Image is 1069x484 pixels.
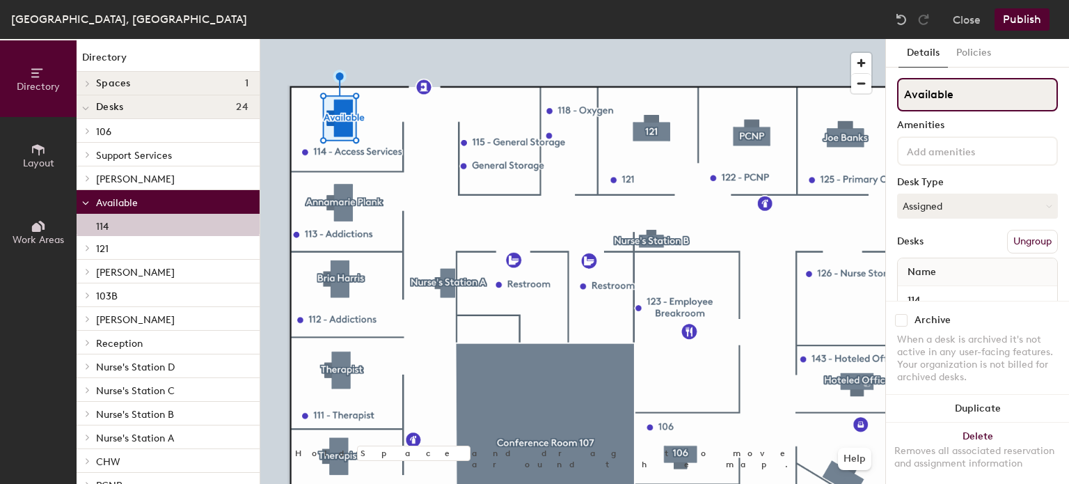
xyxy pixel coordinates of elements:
span: [PERSON_NAME] [96,267,175,279]
span: Nurse's Station C [96,385,175,397]
button: Publish [995,8,1050,31]
span: [PERSON_NAME] [96,314,175,326]
span: 24 [236,102,248,113]
span: 103B [96,290,118,302]
span: Spaces [96,78,131,89]
span: Desks [96,102,123,113]
button: Ungroup [1007,230,1058,253]
span: Reception [96,338,143,350]
div: Desk Type [897,177,1058,188]
span: Nurse's Station A [96,432,174,444]
div: When a desk is archived it's not active in any user-facing features. Your organization is not bil... [897,334,1058,384]
button: Duplicate [886,395,1069,423]
button: Assigned [897,194,1058,219]
span: Work Areas [13,234,64,246]
img: Redo [917,13,931,26]
div: Amenities [897,120,1058,131]
div: Archive [914,315,951,326]
button: Help [838,448,871,470]
span: Support Services [96,150,172,162]
span: Layout [23,157,54,169]
img: Undo [894,13,908,26]
h1: Directory [77,50,260,72]
button: Close [953,8,981,31]
button: Policies [948,39,999,68]
button: DeleteRemoves all associated reservation and assignment information [886,423,1069,484]
span: 121 [96,243,109,255]
input: Unnamed desk [901,290,1054,310]
div: Removes all associated reservation and assignment information [894,445,1061,470]
span: Directory [17,81,60,93]
input: Add amenities [904,142,1029,159]
span: Nurse's Station D [96,361,175,373]
span: Nurse's Station B [96,409,174,421]
div: [GEOGRAPHIC_DATA], [GEOGRAPHIC_DATA] [11,10,247,28]
span: [PERSON_NAME] [96,173,175,185]
p: 114 [96,217,109,233]
span: Name [901,260,943,285]
button: Details [898,39,948,68]
span: CHW [96,456,120,468]
div: Desks [897,236,924,247]
span: 1 [245,78,248,89]
span: Available [96,197,138,209]
span: 106 [96,126,111,138]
